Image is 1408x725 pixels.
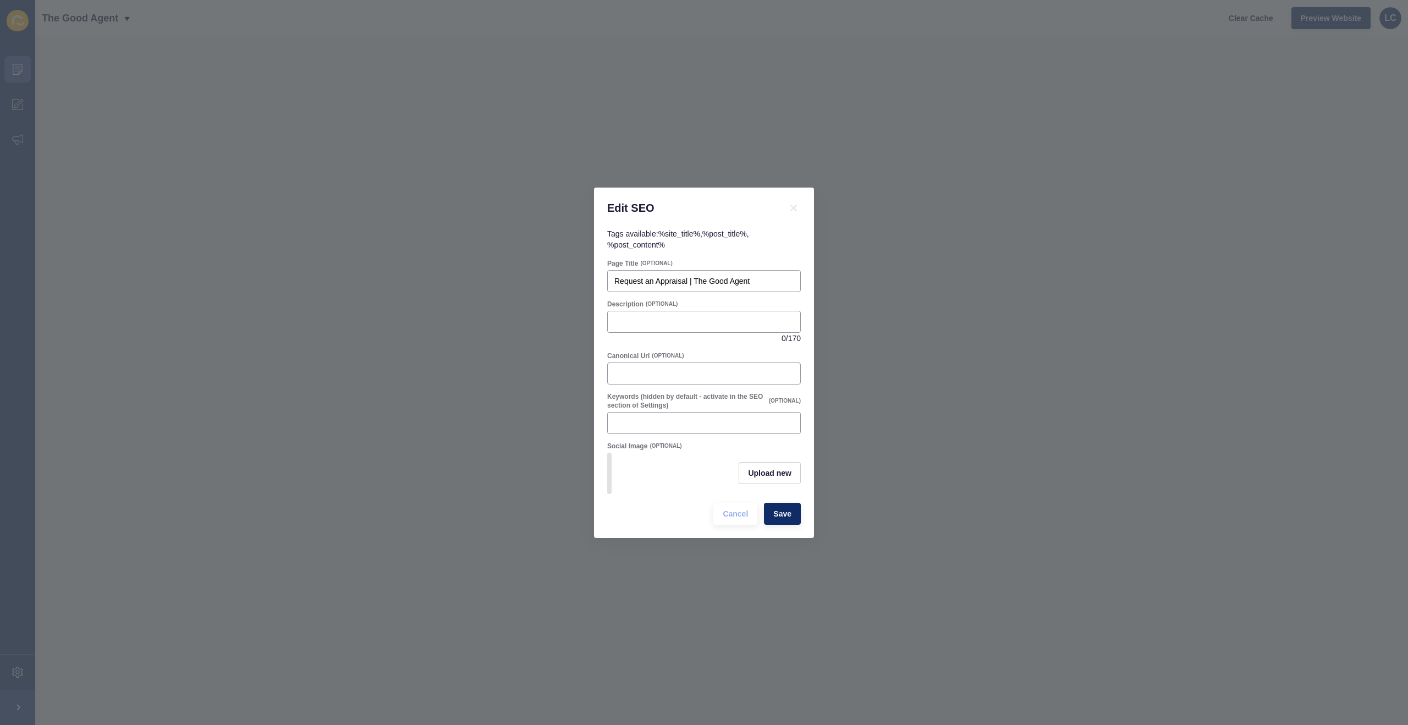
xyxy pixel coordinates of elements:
[607,229,749,249] span: Tags available: , ,
[607,240,665,249] code: %post_content%
[607,351,650,360] label: Canonical Url
[739,462,801,484] button: Upload new
[769,397,801,405] span: (OPTIONAL)
[702,229,747,238] code: %post_title%
[607,259,638,268] label: Page Title
[607,300,643,309] label: Description
[652,352,684,360] span: (OPTIONAL)
[640,260,672,267] span: (OPTIONAL)
[773,508,791,519] span: Save
[650,442,681,450] span: (OPTIONAL)
[658,229,700,238] code: %site_title%
[646,300,678,308] span: (OPTIONAL)
[607,442,647,451] label: Social Image
[723,508,748,519] span: Cancel
[788,333,801,344] span: 170
[607,392,767,410] label: Keywords (hidden by default - activate in the SEO section of Settings)
[782,333,786,344] span: 0
[764,503,801,525] button: Save
[748,468,791,479] span: Upload new
[786,333,788,344] span: /
[713,503,757,525] button: Cancel
[607,201,773,215] h1: Edit SEO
